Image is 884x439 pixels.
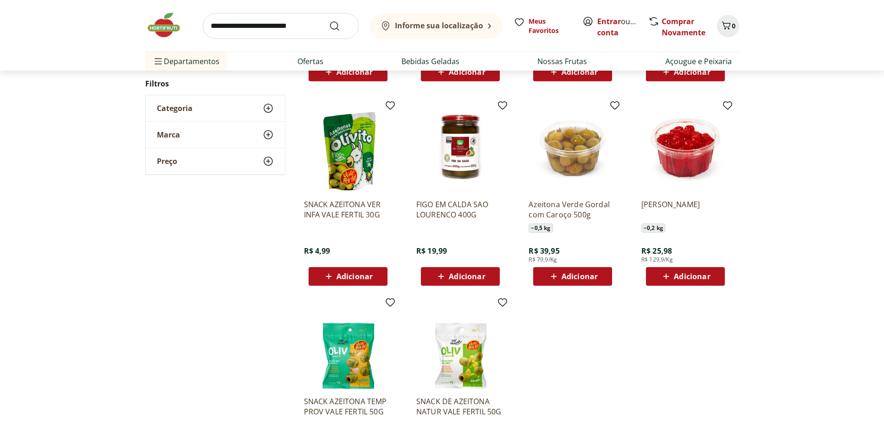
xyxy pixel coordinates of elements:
[309,63,387,81] button: Adicionar
[157,130,180,139] span: Marca
[533,63,612,81] button: Adicionar
[537,56,587,67] a: Nossas Frutas
[717,15,739,37] button: Carrinho
[533,267,612,286] button: Adicionar
[597,16,621,26] a: Entrar
[416,396,504,417] a: SNACK DE AZEITONA NATUR VALE FERTIL 50G
[665,56,732,67] a: Açougue e Peixaria
[732,21,736,30] span: 0
[641,104,729,192] img: Cereja Maraschino
[329,20,351,32] button: Submit Search
[529,199,617,220] a: Azeitona Verde Gordal com Caroço 500g
[421,267,500,286] button: Adicionar
[641,223,665,233] span: ~ 0,2 kg
[449,68,485,76] span: Adicionar
[146,122,285,148] button: Marca
[401,56,459,67] a: Bebidas Geladas
[674,273,710,280] span: Adicionar
[646,63,725,81] button: Adicionar
[304,104,392,192] img: SNACK AZEITONA VER INFA VALE FERTIL 30G
[416,199,504,220] a: FIGO EM CALDA SAO LOURENCO 400G
[449,273,485,280] span: Adicionar
[674,68,710,76] span: Adicionar
[529,17,571,35] span: Meus Favoritos
[203,13,359,39] input: search
[153,50,219,72] span: Departamentos
[641,246,672,256] span: R$ 25,98
[514,17,571,35] a: Meus Favoritos
[662,16,705,38] a: Comprar Novamente
[336,273,373,280] span: Adicionar
[529,246,559,256] span: R$ 39,95
[146,95,285,121] button: Categoria
[561,273,598,280] span: Adicionar
[416,104,504,192] img: FIGO EM CALDA SAO LOURENCO 400G
[597,16,639,38] span: ou
[529,256,557,263] span: R$ 79,9/Kg
[421,63,500,81] button: Adicionar
[145,11,192,39] img: Hortifruti
[304,396,392,417] a: SNACK AZEITONA TEMP PROV VALE FERTIL 50G
[297,56,323,67] a: Ofertas
[309,267,387,286] button: Adicionar
[153,50,164,72] button: Menu
[304,199,392,220] a: SNACK AZEITONA VER INFA VALE FERTIL 30G
[561,68,598,76] span: Adicionar
[641,256,673,263] span: R$ 129,9/Kg
[145,74,285,93] h2: Filtros
[146,148,285,174] button: Preço
[416,246,447,256] span: R$ 19,99
[370,13,503,39] button: Informe sua localização
[529,104,617,192] img: Azeitona Verde Gordal com Caroço 500g
[641,199,729,220] a: [PERSON_NAME]
[395,20,483,31] b: Informe sua localização
[597,16,648,38] a: Criar conta
[336,68,373,76] span: Adicionar
[529,223,553,233] span: ~ 0,5 kg
[157,157,177,166] span: Preço
[646,267,725,286] button: Adicionar
[157,104,193,113] span: Categoria
[304,246,330,256] span: R$ 4,99
[416,301,504,389] img: SNACK DE AZEITONA NATUR VALE FERTIL 50G
[304,301,392,389] img: SNACK AZEITONA TEMP PROV VALE FERTIL 50G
